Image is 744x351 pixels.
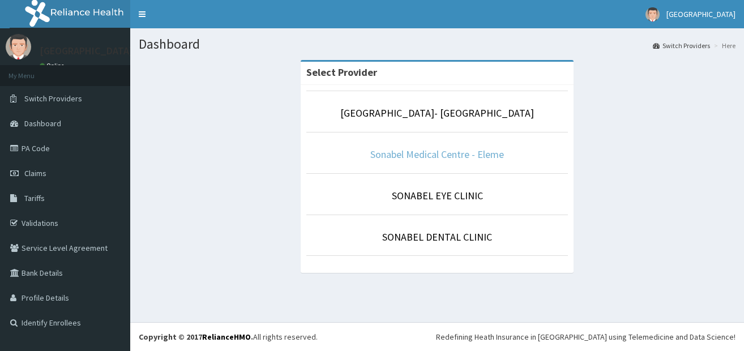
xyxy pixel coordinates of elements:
span: Dashboard [24,118,61,129]
p: [GEOGRAPHIC_DATA] [40,46,133,56]
li: Here [711,41,736,50]
div: Redefining Heath Insurance in [GEOGRAPHIC_DATA] using Telemedicine and Data Science! [436,331,736,343]
a: [GEOGRAPHIC_DATA]- [GEOGRAPHIC_DATA] [340,106,534,119]
a: SONABEL DENTAL CLINIC [382,230,492,243]
span: Claims [24,168,46,178]
strong: Copyright © 2017 . [139,332,253,342]
footer: All rights reserved. [130,322,744,351]
strong: Select Provider [306,66,377,79]
img: User Image [645,7,660,22]
a: Switch Providers [653,41,710,50]
a: SONABEL EYE CLINIC [392,189,483,202]
h1: Dashboard [139,37,736,52]
span: Tariffs [24,193,45,203]
img: User Image [6,34,31,59]
a: Online [40,62,67,70]
a: Sonabel Medical Centre - Eleme [370,148,504,161]
span: [GEOGRAPHIC_DATA] [666,9,736,19]
a: RelianceHMO [202,332,251,342]
span: Switch Providers [24,93,82,104]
